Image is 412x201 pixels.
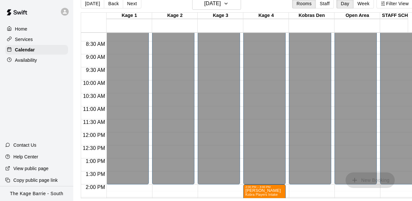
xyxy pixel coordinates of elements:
[84,54,107,60] span: 9:00 AM
[15,36,33,43] p: Services
[13,165,49,172] p: View public page
[10,190,64,197] p: The Kage Barrie - South
[84,41,107,47] span: 8:30 AM
[81,132,107,138] span: 12:00 PM
[15,26,27,32] p: Home
[198,13,243,19] div: Kage 3
[245,193,278,196] span: Kobra Players Intake
[152,13,198,19] div: Kage 2
[13,154,38,160] p: Help Center
[5,24,68,34] a: Home
[245,185,272,189] div: 2:00 PM – 3:00 PM
[5,55,68,65] a: Availability
[13,177,58,183] p: Copy public page link
[15,57,37,63] p: Availability
[5,45,68,55] a: Calendar
[15,47,35,53] p: Calendar
[5,34,68,44] a: Services
[81,80,107,86] span: 10:00 AM
[84,158,107,164] span: 1:00 PM
[81,119,107,125] span: 11:30 AM
[107,13,152,19] div: Kage 1
[84,171,107,177] span: 1:30 PM
[81,106,107,112] span: 11:00 AM
[13,142,36,148] p: Contact Us
[346,177,395,182] span: You don't have the permission to add bookings
[84,184,107,190] span: 2:00 PM
[84,67,107,73] span: 9:30 AM
[289,13,334,19] div: Kobras Den
[334,13,380,19] div: Open Area
[243,13,289,19] div: Kage 4
[81,93,107,99] span: 10:30 AM
[81,145,107,151] span: 12:30 PM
